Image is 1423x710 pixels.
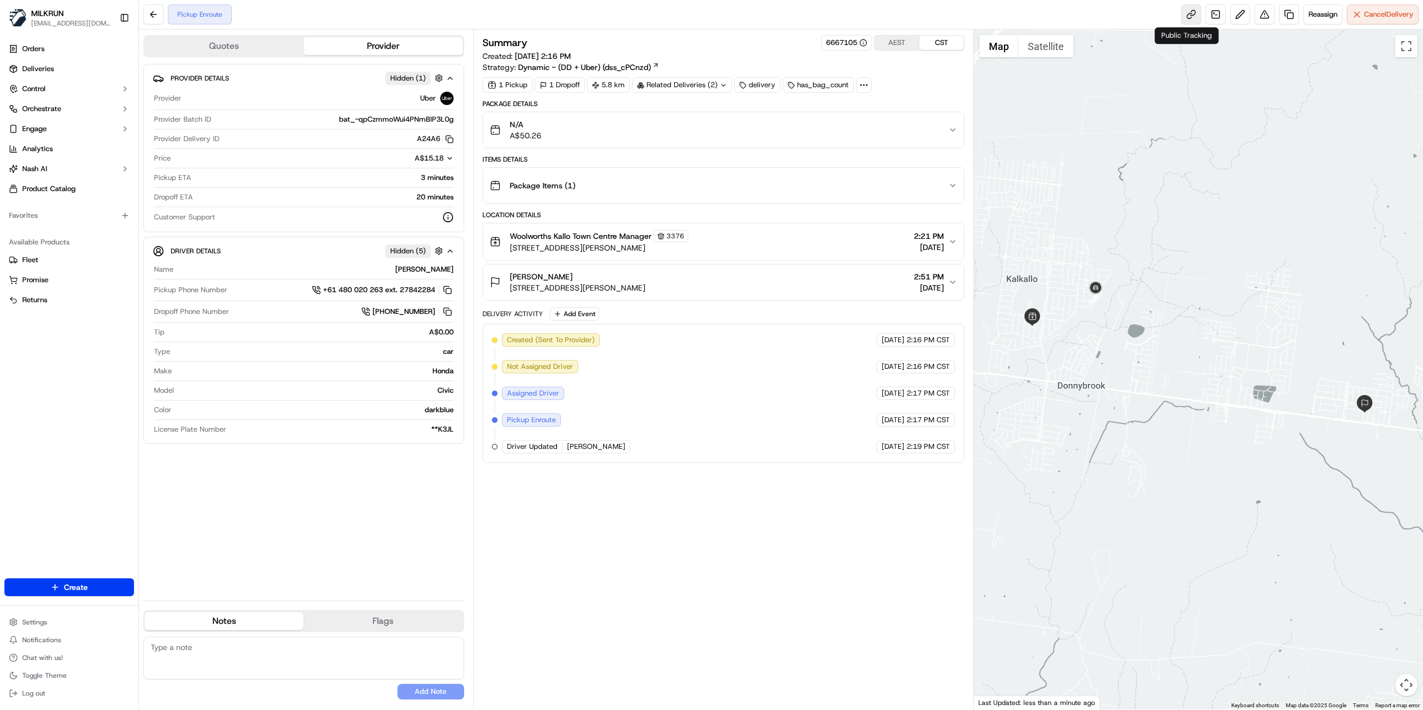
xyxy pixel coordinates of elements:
div: darkblue [176,405,454,415]
span: Dynamic - (DD + Uber) (dss_cPCnzd) [518,62,651,73]
span: [STREET_ADDRESS][PERSON_NAME] [510,242,688,253]
button: A$15.18 [356,153,454,163]
button: Hidden (5) [385,244,446,258]
button: Flags [303,612,462,630]
button: Woolworths Kallo Town Centre Manager3376[STREET_ADDRESS][PERSON_NAME]2:21 PM[DATE] [483,223,964,260]
button: Keyboard shortcuts [1231,702,1279,709]
a: [PHONE_NUMBER] [361,306,454,318]
span: Provider Details [171,74,229,83]
span: Make [154,366,172,376]
button: Reassign [1303,4,1342,24]
a: Dynamic - (DD + Uber) (dss_cPCnzd) [518,62,659,73]
button: Quotes [145,37,303,55]
span: [DATE] [882,362,904,372]
div: Related Deliveries (2) [632,77,732,93]
button: Add Event [550,307,599,321]
span: Fleet [22,255,38,265]
span: Pickup Enroute [507,415,556,425]
span: 2:17 PM CST [907,415,950,425]
div: Honda [176,366,454,376]
span: Dropoff ETA [154,192,193,202]
span: Hidden ( 5 ) [390,246,426,256]
div: Favorites [4,207,134,224]
div: Location Details [482,211,964,219]
span: 2:17 PM CST [907,388,950,398]
button: 6667105 [826,38,867,48]
div: A$0.00 [169,327,454,337]
a: Returns [9,295,130,305]
span: Type [154,347,170,357]
button: Toggle fullscreen view [1395,35,1417,57]
span: [DATE] 2:16 PM [515,51,571,61]
span: Settings [22,618,47,627]
button: Orchestrate [4,100,134,118]
span: Map data ©2025 Google [1286,702,1346,708]
span: [DATE] [882,442,904,452]
a: Report a map error [1375,702,1420,708]
span: Returns [22,295,47,305]
button: Engage [4,120,134,138]
a: Terms (opens in new tab) [1353,702,1369,708]
span: Color [154,405,171,415]
div: 1 [1088,291,1103,305]
button: CancelDelivery [1347,4,1419,24]
div: Public Tracking [1155,27,1218,44]
div: 20 minutes [197,192,454,202]
button: +61 480 020 263 ext. 27842284 [312,284,454,296]
span: Driver Updated [507,442,558,452]
div: Available Products [4,233,134,251]
button: Driver DetailsHidden (5) [153,242,455,260]
a: Analytics [4,140,134,158]
span: Create [64,582,88,593]
span: 2:51 PM [914,271,944,282]
span: Name [154,264,173,274]
span: Provider Batch ID [154,114,211,124]
a: Promise [9,275,130,285]
div: delivery [734,77,780,93]
button: Show street map [979,35,1018,57]
button: Chat with us! [4,650,134,666]
span: Promise [22,275,48,285]
span: [PHONE_NUMBER] [372,307,435,317]
a: Product Catalog [4,180,134,198]
div: Delivery Activity [482,309,543,318]
img: Google [977,695,1013,709]
span: Created: [482,51,571,62]
div: has_bag_count [783,77,854,93]
button: Toggle Theme [4,668,134,683]
button: Provider [303,37,462,55]
span: [DATE] [882,388,904,398]
span: Provider [154,93,181,103]
button: Log out [4,686,134,701]
span: A$15.18 [415,153,444,163]
span: Hidden ( 1 ) [390,73,426,83]
span: [PERSON_NAME] [567,442,625,452]
span: Dropoff Phone Number [154,307,229,317]
span: Engage [22,124,47,134]
a: Open this area in Google Maps (opens a new window) [977,695,1013,709]
span: 2:16 PM CST [907,335,950,345]
button: Package Items (1) [483,168,964,203]
button: MILKRUNMILKRUN[EMAIL_ADDRESS][DOMAIN_NAME] [4,4,115,31]
button: Create [4,578,134,596]
span: Assigned Driver [507,388,559,398]
div: Strategy: [482,62,659,73]
img: MILKRUN [9,9,27,27]
div: 5.8 km [587,77,630,93]
span: 2:16 PM CST [907,362,950,372]
button: Notifications [4,632,134,648]
button: Nash AI [4,160,134,178]
span: N/A [510,119,541,130]
button: MILKRUN [31,8,64,19]
span: Created (Sent To Provider) [507,335,595,345]
span: [STREET_ADDRESS][PERSON_NAME] [510,282,645,293]
span: Customer Support [154,212,215,222]
span: [DATE] [914,282,944,293]
span: Pickup ETA [154,173,191,183]
span: Model [154,386,174,396]
span: [DATE] [882,335,904,345]
span: Orchestrate [22,104,61,114]
span: 3376 [666,232,684,241]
